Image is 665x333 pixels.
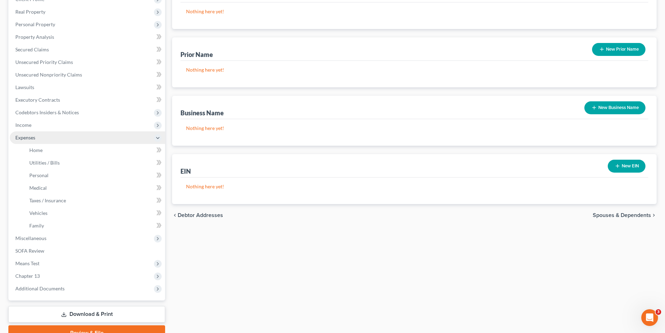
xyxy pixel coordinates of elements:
[24,144,165,157] a: Home
[608,160,645,173] button: New EIN
[15,97,60,103] span: Executory Contracts
[651,212,657,218] i: chevron_right
[172,212,178,218] i: chevron_left
[15,285,65,291] span: Additional Documents
[186,8,643,15] p: Nothing here yet!
[24,169,165,182] a: Personal
[29,185,47,191] span: Medical
[15,235,46,241] span: Miscellaneous
[186,125,643,132] p: Nothing here yet!
[584,101,645,114] button: New Business Name
[10,56,165,68] a: Unsecured Priority Claims
[592,43,645,56] button: New Prior Name
[15,260,39,266] span: Means Test
[24,207,165,219] a: Vehicles
[29,172,49,178] span: Personal
[15,273,40,279] span: Chapter 13
[8,306,165,323] a: Download & Print
[15,109,79,115] span: Codebtors Insiders & Notices
[29,160,60,166] span: Utilities / Bills
[15,248,44,254] span: SOFA Review
[10,68,165,81] a: Unsecured Nonpriority Claims
[15,59,73,65] span: Unsecured Priority Claims
[29,147,43,153] span: Home
[15,21,55,27] span: Personal Property
[15,46,49,52] span: Secured Claims
[178,212,223,218] span: Debtor Addresses
[15,72,82,78] span: Unsecured Nonpriority Claims
[15,84,34,90] span: Lawsuits
[15,135,35,140] span: Expenses
[15,9,45,15] span: Real Property
[29,210,47,216] span: Vehicles
[24,157,165,169] a: Utilities / Bills
[15,34,54,40] span: Property Analysis
[186,66,643,73] p: Nothing here yet!
[15,122,31,128] span: Income
[180,50,213,59] div: Prior Name
[180,167,191,175] div: EIN
[180,109,224,117] div: Business Name
[10,43,165,56] a: Secured Claims
[29,223,44,229] span: Family
[593,212,651,218] span: Spouses & Dependents
[10,245,165,257] a: SOFA Review
[10,81,165,94] a: Lawsuits
[24,182,165,194] a: Medical
[186,183,643,190] p: Nothing here yet!
[24,194,165,207] a: Taxes / Insurance
[24,219,165,232] a: Family
[10,94,165,106] a: Executory Contracts
[641,309,658,326] iframe: Intercom live chat
[656,309,661,315] span: 3
[29,197,66,203] span: Taxes / Insurance
[593,212,657,218] button: Spouses & Dependents chevron_right
[10,31,165,43] a: Property Analysis
[172,212,223,218] button: chevron_left Debtor Addresses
